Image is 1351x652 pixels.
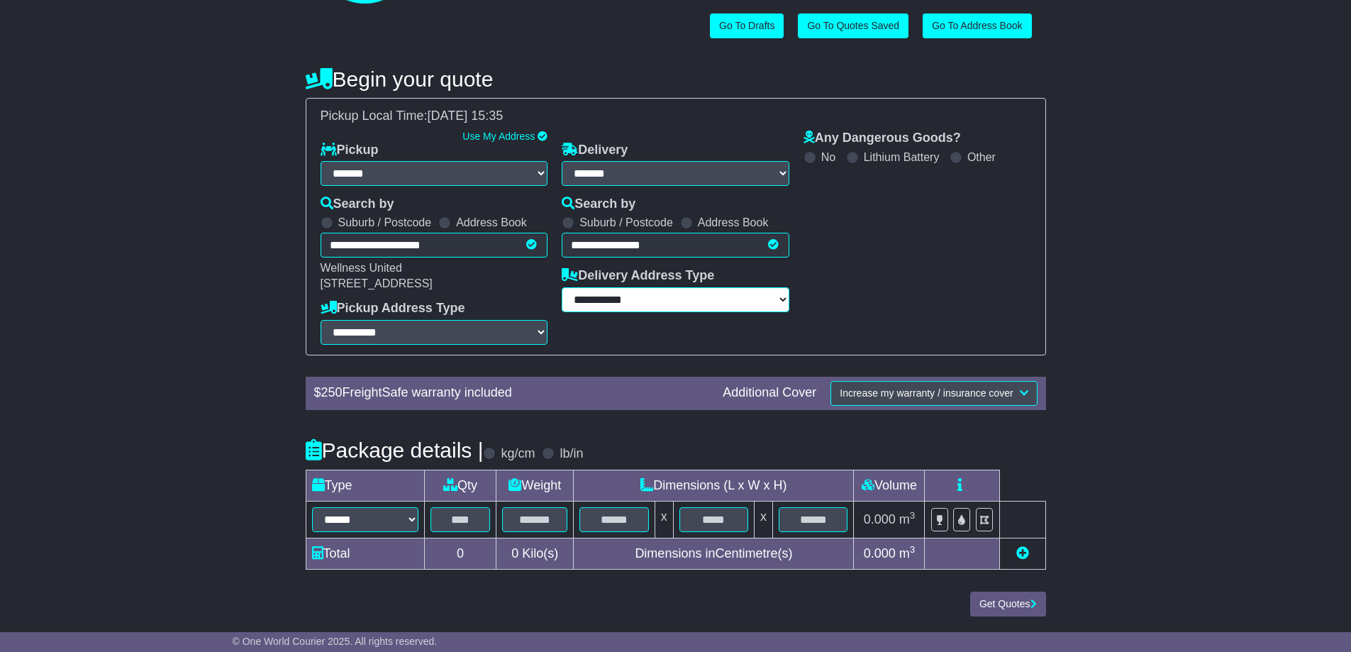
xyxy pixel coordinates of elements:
[804,131,961,146] label: Any Dangerous Goods?
[306,538,424,569] td: Total
[899,546,916,560] span: m
[830,381,1037,406] button: Increase my warranty / insurance cover
[574,470,854,501] td: Dimensions (L x W x H)
[798,13,908,38] a: Go To Quotes Saved
[424,470,496,501] td: Qty
[456,216,527,229] label: Address Book
[864,546,896,560] span: 0.000
[579,216,673,229] label: Suburb / Postcode
[710,13,784,38] a: Go To Drafts
[462,131,535,142] a: Use My Address
[313,109,1038,124] div: Pickup Local Time:
[910,510,916,521] sup: 3
[899,512,916,526] span: m
[560,446,583,462] label: lb/in
[496,470,574,501] td: Weight
[821,150,835,164] label: No
[321,262,402,274] span: Wellness United
[321,301,465,316] label: Pickup Address Type
[755,501,773,538] td: x
[496,538,574,569] td: Kilo(s)
[854,470,925,501] td: Volume
[511,546,518,560] span: 0
[970,592,1046,617] button: Get Quotes
[428,109,504,123] span: [DATE] 15:35
[338,216,432,229] label: Suburb / Postcode
[307,385,716,401] div: $ FreightSafe warranty included
[840,387,1013,399] span: Increase my warranty / insurance cover
[306,67,1046,91] h4: Begin your quote
[698,216,769,229] label: Address Book
[655,501,673,538] td: x
[321,277,433,289] span: [STREET_ADDRESS]
[321,143,379,158] label: Pickup
[864,150,940,164] label: Lithium Battery
[233,636,438,647] span: © One World Courier 2025. All rights reserved.
[562,197,635,212] label: Search by
[562,268,714,284] label: Delivery Address Type
[306,470,424,501] td: Type
[1016,546,1029,560] a: Add new item
[501,446,535,462] label: kg/cm
[923,13,1031,38] a: Go To Address Book
[321,385,343,399] span: 250
[562,143,628,158] label: Delivery
[864,512,896,526] span: 0.000
[910,544,916,555] sup: 3
[321,197,394,212] label: Search by
[574,538,854,569] td: Dimensions in Centimetre(s)
[424,538,496,569] td: 0
[306,438,484,462] h4: Package details |
[716,385,823,401] div: Additional Cover
[967,150,996,164] label: Other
